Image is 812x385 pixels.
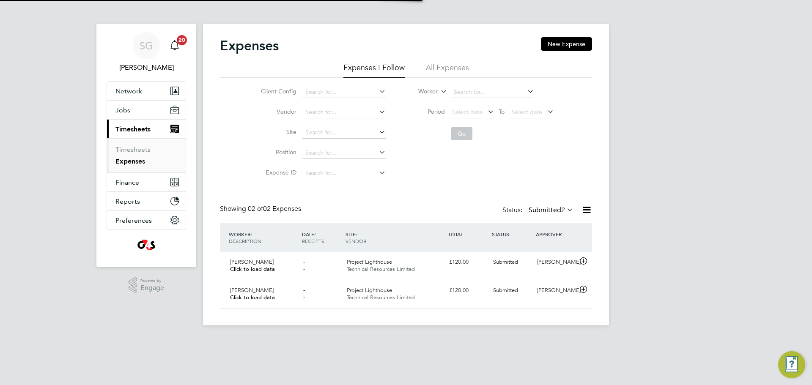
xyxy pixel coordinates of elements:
span: Project Lighthouse [347,287,392,294]
nav: Main navigation [96,24,196,267]
button: Finance [107,173,186,191]
span: - [303,258,305,265]
button: Reports [107,192,186,210]
span: 2 [561,206,565,214]
span: Select date [452,108,483,116]
span: Technical Resources Limited [347,294,415,301]
button: Jobs [107,101,186,119]
div: SITE [343,227,446,248]
a: Expenses [115,157,145,165]
span: 20 [177,35,187,45]
span: Click to load data [230,265,275,273]
span: Preferences [115,216,152,224]
label: Site [258,128,296,136]
div: APPROVER [534,227,578,242]
span: Select date [512,108,542,116]
span: Submitted [493,287,518,294]
a: 20 [166,32,183,59]
input: Search for... [302,127,386,139]
label: Expense ID [258,169,296,176]
button: Timesheets [107,120,186,138]
div: £120.00 [446,284,490,298]
input: Search for... [302,86,386,98]
label: Period [407,108,445,115]
span: 02 Expenses [248,205,301,213]
div: WORKER [227,227,300,248]
button: Engage Resource Center [778,351,805,378]
a: SG[PERSON_NAME] [107,32,186,73]
div: Status: [502,205,575,216]
span: [PERSON_NAME] [230,258,274,265]
span: To [496,106,507,117]
span: / [356,231,357,238]
button: Go [451,127,472,140]
button: Network [107,82,186,100]
a: Go to home page [107,238,186,252]
label: Vendor [258,108,296,115]
span: - [303,265,305,273]
a: Powered byEngage [129,277,165,293]
span: Stephen Gibson [107,63,186,73]
div: [PERSON_NAME] [534,284,578,298]
span: [PERSON_NAME] [230,287,274,294]
span: Submitted [493,258,518,265]
img: g4sssuk-logo-retina.png [136,238,157,252]
button: New Expense [541,37,592,51]
label: Submitted [529,206,573,214]
h2: Expenses [220,37,279,54]
span: / [314,231,316,238]
span: Finance [115,178,139,186]
li: All Expenses [426,63,469,78]
span: VENDOR [346,238,366,244]
span: Powered by [140,277,164,284]
input: Search for... [451,86,534,98]
span: SG [140,40,153,51]
div: Showing [220,205,303,213]
span: - [303,287,305,294]
a: Timesheets [115,145,151,153]
div: £120.00 [446,255,490,269]
span: 02 of [248,205,263,213]
span: RECEIPTS [302,238,324,244]
label: Client Config [258,87,296,95]
input: Search for... [302,147,386,159]
div: Timesheets [107,138,186,172]
label: Position [258,148,296,156]
span: Click to load data [230,294,275,301]
div: STATUS [490,227,534,242]
div: [PERSON_NAME] [534,255,578,269]
span: Technical Resources Limited [347,265,415,273]
div: DATE [300,227,344,248]
label: Worker [400,87,438,96]
span: DESCRIPTION [229,238,261,244]
span: / [250,231,252,238]
div: TOTAL [446,227,490,242]
span: Jobs [115,106,130,114]
span: Engage [140,284,164,292]
input: Search for... [302,106,386,118]
span: Network [115,87,142,95]
span: Timesheets [115,125,151,133]
input: Search for... [302,167,386,179]
li: Expenses I Follow [343,63,405,78]
span: - [303,294,305,301]
span: Reports [115,197,140,205]
button: Preferences [107,211,186,229]
span: Project Lighthouse [347,258,392,265]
